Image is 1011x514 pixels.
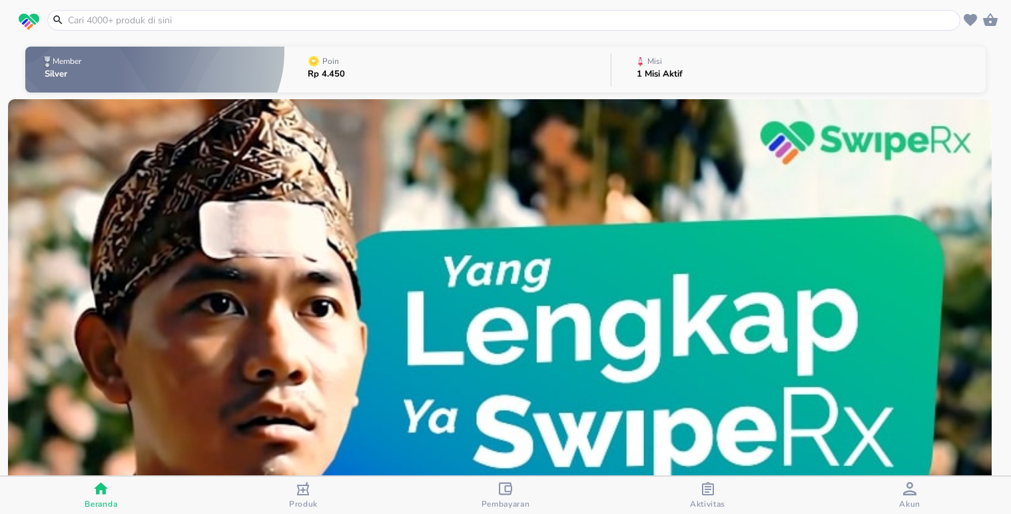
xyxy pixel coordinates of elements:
button: Misi1 Misi Aktif [611,43,986,96]
img: logo_swiperx_s.bd005f3b.svg [19,13,39,31]
button: Produk [202,477,405,514]
span: Beranda [85,499,117,509]
span: Aktivitas [690,499,725,509]
input: Cari 4000+ produk di sini [67,13,957,27]
p: Misi [647,57,662,65]
button: Akun [809,477,1011,514]
p: Rp 4.450 [308,70,345,79]
button: PoinRp 4.450 [284,43,611,96]
button: Pembayaran [404,477,607,514]
p: Poin [322,57,339,65]
button: Aktivitas [607,477,809,514]
span: Pembayaran [482,499,530,509]
span: Akun [899,499,920,509]
p: Member [53,57,81,65]
button: MemberSilver [25,43,284,96]
p: 1 Misi Aktif [637,70,683,79]
span: Produk [289,499,318,509]
p: Silver [45,70,84,79]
